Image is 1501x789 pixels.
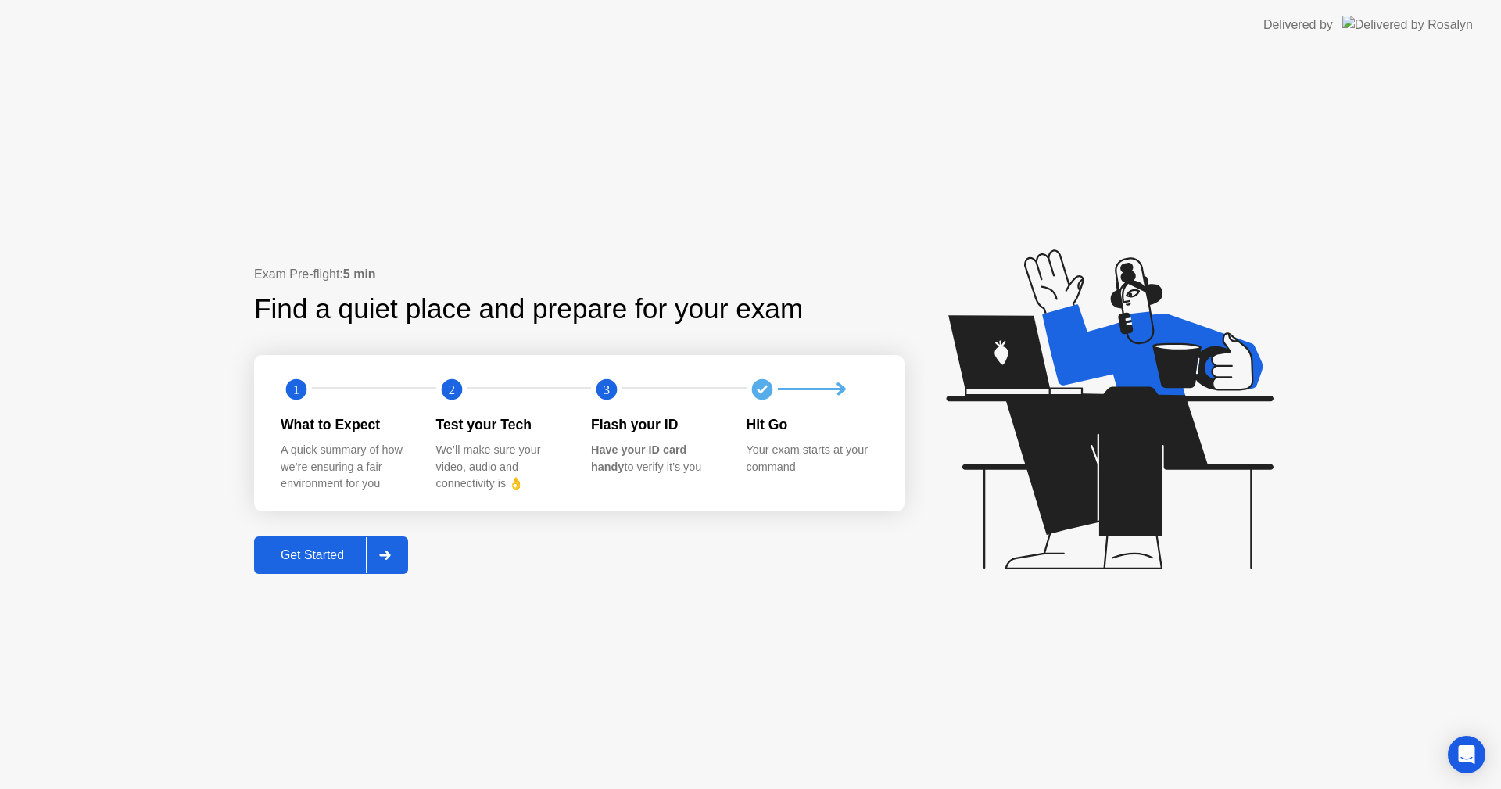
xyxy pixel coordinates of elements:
text: 3 [604,382,610,396]
div: Flash your ID [591,414,722,435]
img: Delivered by Rosalyn [1342,16,1473,34]
div: Get Started [259,548,366,562]
b: 5 min [343,267,376,281]
text: 1 [293,382,299,396]
div: Find a quiet place and prepare for your exam [254,289,805,330]
div: What to Expect [281,414,411,435]
text: 2 [448,382,454,396]
div: Hit Go [747,414,877,435]
div: We’ll make sure your video, audio and connectivity is 👌 [436,442,567,493]
div: Test your Tech [436,414,567,435]
div: Delivered by [1263,16,1333,34]
div: A quick summary of how we’re ensuring a fair environment for you [281,442,411,493]
div: Open Intercom Messenger [1448,736,1485,773]
div: Your exam starts at your command [747,442,877,475]
b: Have your ID card handy [591,443,686,473]
button: Get Started [254,536,408,574]
div: Exam Pre-flight: [254,265,905,284]
div: to verify it’s you [591,442,722,475]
